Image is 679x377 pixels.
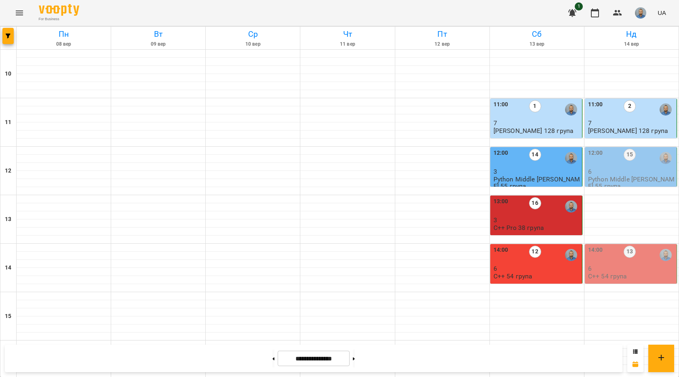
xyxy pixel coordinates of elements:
label: 12:00 [588,149,603,158]
label: 12 [529,246,541,258]
p: 6 [493,265,580,272]
h6: 13 [5,215,11,224]
h6: Пт [396,28,488,40]
span: For Business [39,17,79,22]
label: 13 [624,246,636,258]
img: Антон Костюк [565,152,577,164]
label: 16 [529,197,541,209]
h6: 08 вер [18,40,110,48]
img: Антон Костюк [660,103,672,116]
h6: 13 вер [491,40,583,48]
label: 2 [624,100,636,112]
button: UA [654,5,669,20]
label: 12:00 [493,149,508,158]
h6: Вт [112,28,204,40]
img: Антон Костюк [660,249,672,261]
img: Антон Костюк [565,200,577,213]
label: 11:00 [493,100,508,109]
h6: 11 [5,118,11,127]
h6: 10 вер [207,40,299,48]
h6: Ср [207,28,299,40]
img: 2a5fecbf94ce3b4251e242cbcf70f9d8.jpg [635,7,646,19]
h6: 12 вер [396,40,488,48]
p: 7 [588,120,675,126]
h6: 09 вер [112,40,204,48]
p: [PERSON_NAME] 128 група [588,127,668,134]
p: 7 [493,120,580,126]
h6: Сб [491,28,583,40]
label: 1 [529,100,541,112]
p: C++ 54 група [588,273,627,280]
h6: Чт [302,28,393,40]
p: C++ Pro 38 група [493,224,544,231]
p: Python Middle [PERSON_NAME] 55 група [493,176,580,190]
h6: 12 [5,166,11,175]
p: 3 [493,168,580,175]
p: 6 [588,265,675,272]
h6: 11 вер [302,40,393,48]
label: 14:00 [493,246,508,255]
h6: 14 вер [586,40,677,48]
button: Menu [10,3,29,23]
img: Voopty Logo [39,4,79,16]
label: 11:00 [588,100,603,109]
p: [PERSON_NAME] 128 група [493,127,574,134]
label: 14:00 [588,246,603,255]
img: Антон Костюк [565,249,577,261]
h6: 14 [5,263,11,272]
p: 3 [493,217,580,223]
p: 6 [588,168,675,175]
label: 14 [529,149,541,161]
p: Python Middle [PERSON_NAME] 55 група [588,176,675,190]
img: Антон Костюк [660,152,672,164]
span: 1 [575,2,583,11]
label: 15 [624,149,636,161]
h6: Нд [586,28,677,40]
p: C++ 54 група [493,273,533,280]
span: UA [658,8,666,17]
h6: 15 [5,312,11,321]
img: Антон Костюк [565,103,577,116]
h6: 10 [5,70,11,78]
label: 13:00 [493,197,508,206]
h6: Пн [18,28,110,40]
